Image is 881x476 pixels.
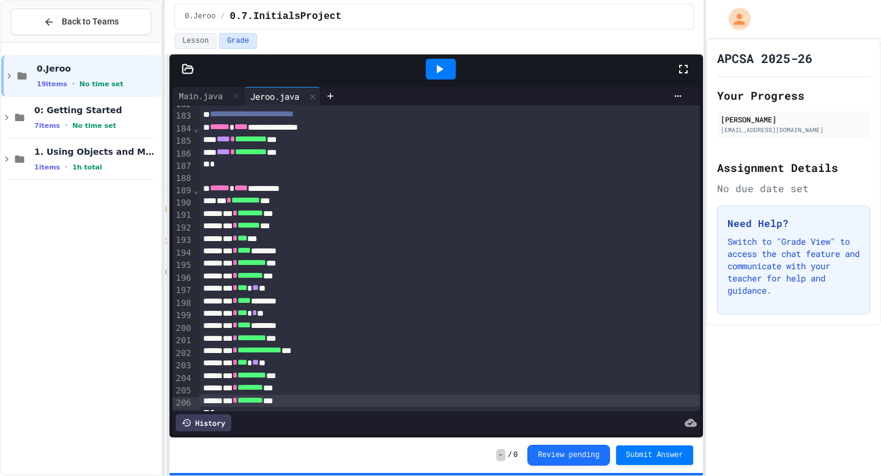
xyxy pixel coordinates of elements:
div: [PERSON_NAME] [721,114,866,125]
span: 1 items [34,163,60,171]
div: 200 [173,322,193,335]
button: Review pending [527,445,610,466]
span: Fold line [193,124,199,133]
div: 187 [173,160,193,173]
span: 19 items [37,80,67,88]
div: 186 [173,148,193,160]
span: 0.Jeroo [185,12,215,21]
span: 0: Getting Started [34,105,158,116]
div: Main.java [173,89,229,102]
div: 206 [173,397,193,409]
span: • [72,79,75,89]
button: Submit Answer [616,445,693,465]
div: 195 [173,259,193,272]
span: / [508,450,512,460]
h3: Need Help? [727,216,860,231]
span: - [496,449,505,461]
span: • [65,162,67,172]
button: Lesson [174,33,217,49]
div: 204 [173,373,193,385]
div: 203 [173,360,193,372]
span: No time set [72,122,116,130]
div: 197 [173,284,193,297]
div: My Account [716,5,754,33]
h1: APCSA 2025-26 [717,50,812,67]
span: 7 items [34,122,60,130]
div: 183 [173,110,193,122]
span: 0 [513,450,518,460]
div: 193 [173,234,193,247]
div: [EMAIL_ADDRESS][DOMAIN_NAME] [721,125,866,135]
div: Jeroo.java [244,87,321,105]
div: 185 [173,135,193,147]
span: 0.Jeroo [37,63,158,74]
span: / [220,12,225,21]
div: 199 [173,310,193,322]
div: 188 [173,173,193,185]
span: Submit Answer [626,450,683,460]
div: 192 [173,222,193,234]
div: No due date set [717,181,870,196]
div: 201 [173,335,193,347]
span: 1h total [72,163,102,171]
h2: Assignment Details [717,159,870,176]
span: No time set [80,80,124,88]
span: 0.7.InitialsProject [230,9,341,24]
div: 184 [173,123,193,135]
button: Grade [219,33,257,49]
span: Back to Teams [62,15,119,28]
div: History [176,414,231,431]
div: 205 [173,385,193,397]
p: Switch to "Grade View" to access the chat feature and communicate with your teacher for help and ... [727,236,860,297]
div: 196 [173,272,193,284]
div: 191 [173,209,193,221]
div: 202 [173,348,193,360]
button: Back to Teams [11,9,151,35]
span: Fold line [193,185,199,195]
span: • [65,121,67,130]
div: Main.java [173,87,244,105]
div: 194 [173,247,193,259]
h2: Your Progress [717,87,870,104]
div: Jeroo.java [244,90,305,103]
div: 189 [173,185,193,197]
span: 1. Using Objects and Methods [34,146,158,157]
div: 207 [173,410,193,422]
div: 190 [173,197,193,209]
div: 198 [173,297,193,310]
